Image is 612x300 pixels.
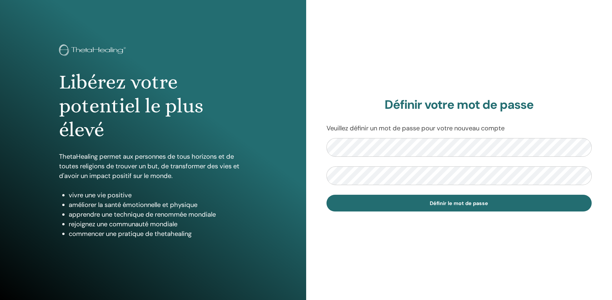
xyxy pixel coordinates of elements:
[59,152,247,181] p: ThetaHealing permet aux personnes de tous horizons et de toutes religions de trouver un but, de t...
[59,70,247,142] h1: Libérez votre potentiel le plus élevé
[326,98,592,112] h2: Définir votre mot de passe
[69,229,247,239] li: commencer une pratique de thetahealing
[430,200,488,207] span: Définir le mot de passe
[69,219,247,229] li: rejoignez une communauté mondiale
[69,200,247,210] li: améliorer la santé émotionnelle et physique
[326,123,592,133] p: Veuillez définir un mot de passe pour votre nouveau compte
[69,210,247,219] li: apprendre une technique de renommée mondiale
[326,195,592,211] button: Définir le mot de passe
[69,190,247,200] li: vivre une vie positive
